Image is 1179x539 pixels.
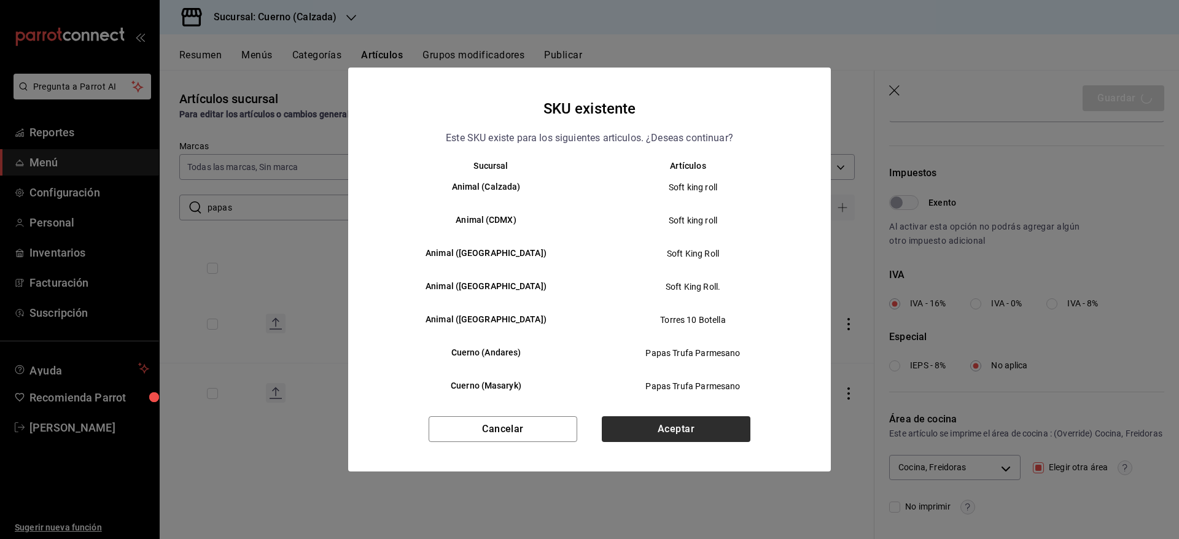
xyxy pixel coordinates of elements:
p: Este SKU existe para los siguientes articulos. ¿Deseas continuar? [446,130,733,146]
span: Soft King Roll [600,247,786,260]
button: Cancelar [429,416,577,442]
h6: Animal (Calzada) [392,180,580,194]
span: Soft king roll [600,181,786,193]
h6: Animal (CDMX) [392,214,580,227]
h6: Cuerno (Andares) [392,346,580,360]
h6: Cuerno (Masaryk) [392,379,580,393]
span: Soft king roll [600,214,786,227]
h6: Animal ([GEOGRAPHIC_DATA]) [392,247,580,260]
h6: Animal ([GEOGRAPHIC_DATA]) [392,280,580,293]
span: Papas Trufa Parmesano [600,347,786,359]
th: Artículos [589,161,806,171]
th: Sucursal [373,161,589,171]
span: Papas Trufa Parmesano [600,380,786,392]
span: Soft King Roll. [600,281,786,293]
span: Torres 10 Botella [600,314,786,326]
h6: Animal ([GEOGRAPHIC_DATA]) [392,313,580,327]
button: Aceptar [602,416,750,442]
h4: SKU existente [543,97,636,120]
